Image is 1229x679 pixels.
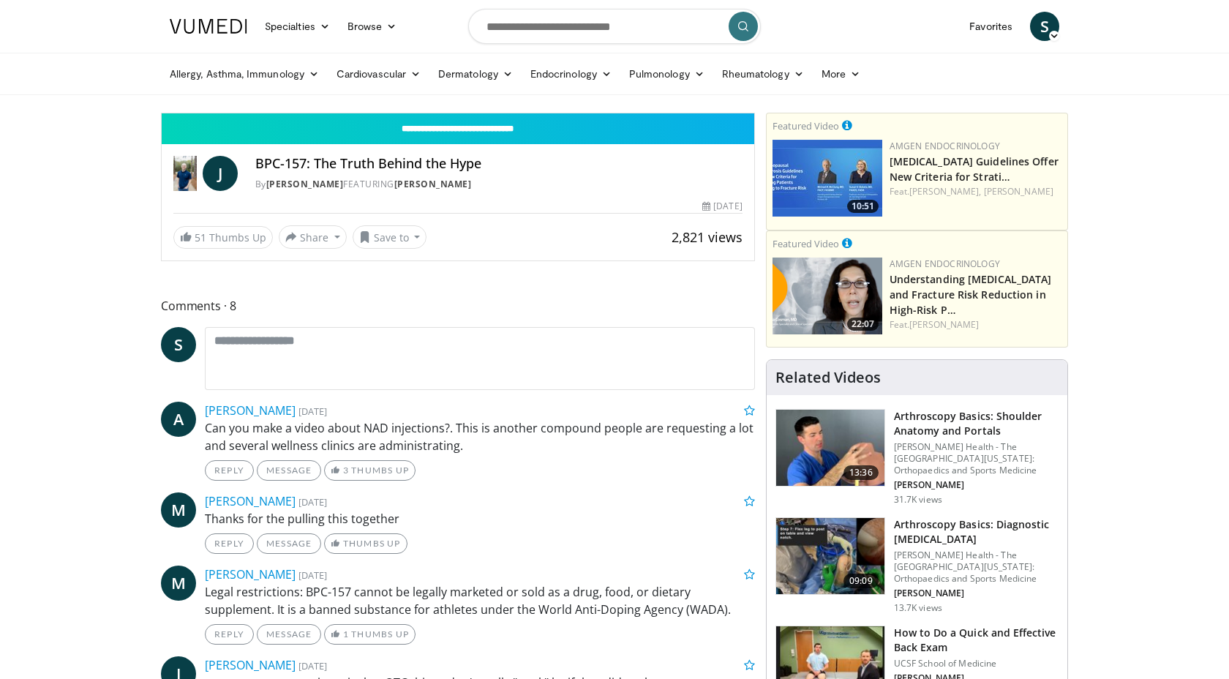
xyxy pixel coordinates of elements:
a: [PERSON_NAME] [394,178,472,190]
a: 51 Thumbs Up [173,226,273,249]
button: Share [279,225,347,249]
p: [PERSON_NAME] Health - The [GEOGRAPHIC_DATA][US_STATE]: Orthopaedics and Sports Medicine [894,549,1059,585]
a: Dermatology [429,59,522,89]
span: 1 [343,629,349,639]
span: 13:36 [843,465,879,480]
button: Save to [353,225,427,249]
a: Favorites [961,12,1021,41]
small: [DATE] [298,569,327,582]
a: S [1030,12,1059,41]
a: 3 Thumbs Up [324,460,416,481]
a: Reply [205,460,254,481]
a: Message [257,460,321,481]
a: Specialties [256,12,339,41]
div: Feat. [890,318,1061,331]
p: UCSF School of Medicine [894,658,1059,669]
span: 2,821 views [672,228,743,246]
span: Comments 8 [161,296,755,315]
div: By FEATURING [255,178,743,191]
img: c9a25db3-4db0-49e1-a46f-17b5c91d58a1.png.150x105_q85_crop-smart_upscale.png [773,258,882,334]
p: [PERSON_NAME] Health - The [GEOGRAPHIC_DATA][US_STATE]: Orthopaedics and Sports Medicine [894,441,1059,476]
a: [PERSON_NAME] [984,185,1053,198]
small: Featured Video [773,119,839,132]
a: [PERSON_NAME] [205,493,296,509]
small: [DATE] [298,405,327,418]
a: [PERSON_NAME] [205,402,296,419]
img: 7b525459-078d-43af-84f9-5c25155c8fbb.png.150x105_q85_crop-smart_upscale.jpg [773,140,882,217]
input: Search topics, interventions [468,9,761,44]
img: 80b9674e-700f-42d5-95ff-2772df9e177e.jpeg.150x105_q85_crop-smart_upscale.jpg [776,518,884,594]
h3: How to Do a Quick and Effective Back Exam [894,626,1059,655]
p: [PERSON_NAME] [894,588,1059,599]
a: [PERSON_NAME] [205,566,296,582]
p: [PERSON_NAME] [894,479,1059,491]
a: [PERSON_NAME], [909,185,981,198]
img: VuMedi Logo [170,19,247,34]
img: Dr. Jordan Rennicke [173,156,197,191]
h3: Arthroscopy Basics: Shoulder Anatomy and Portals [894,409,1059,438]
a: Message [257,624,321,645]
a: 10:51 [773,140,882,217]
a: Understanding [MEDICAL_DATA] and Fracture Risk Reduction in High-Risk P… [890,272,1052,317]
span: 22:07 [847,318,879,331]
small: [DATE] [298,495,327,509]
a: Browse [339,12,406,41]
a: Amgen Endocrinology [890,258,1000,270]
h4: Related Videos [775,369,881,386]
a: 1 Thumbs Up [324,624,416,645]
a: More [813,59,869,89]
a: [PERSON_NAME] [909,318,979,331]
a: 22:07 [773,258,882,334]
span: 3 [343,465,349,476]
p: Thanks for the pulling this together [205,510,755,528]
a: S [161,327,196,362]
span: 10:51 [847,200,879,213]
p: Can you make a video about NAD injections?. This is another compound people are requesting a lot ... [205,419,755,454]
div: Feat. [890,185,1061,198]
p: 31.7K views [894,494,942,506]
div: [DATE] [702,200,742,213]
a: Endocrinology [522,59,620,89]
a: Reply [205,624,254,645]
span: 09:09 [843,574,879,588]
span: 51 [195,230,206,244]
a: 13:36 Arthroscopy Basics: Shoulder Anatomy and Portals [PERSON_NAME] Health - The [GEOGRAPHIC_DAT... [775,409,1059,506]
small: Featured Video [773,237,839,250]
a: M [161,566,196,601]
p: 13.7K views [894,602,942,614]
a: 09:09 Arthroscopy Basics: Diagnostic [MEDICAL_DATA] [PERSON_NAME] Health - The [GEOGRAPHIC_DATA][... [775,517,1059,614]
small: [DATE] [298,659,327,672]
a: [PERSON_NAME] [266,178,344,190]
a: M [161,492,196,528]
a: Allergy, Asthma, Immunology [161,59,328,89]
img: 9534a039-0eaa-4167-96cf-d5be049a70d8.150x105_q85_crop-smart_upscale.jpg [776,410,884,486]
a: Message [257,533,321,554]
a: Pulmonology [620,59,713,89]
a: Rheumatology [713,59,813,89]
p: Legal restrictions: BPC-157 cannot be legally marketed or sold as a drug, food, or dietary supple... [205,583,755,618]
a: [PERSON_NAME] [205,657,296,673]
h3: Arthroscopy Basics: Diagnostic [MEDICAL_DATA] [894,517,1059,547]
a: Reply [205,533,254,554]
a: Amgen Endocrinology [890,140,1000,152]
h4: BPC-157: The Truth Behind the Hype [255,156,743,172]
a: Thumbs Up [324,533,407,554]
a: J [203,156,238,191]
a: A [161,402,196,437]
a: Cardiovascular [328,59,429,89]
a: [MEDICAL_DATA] Guidelines Offer New Criteria for Strati… [890,154,1059,184]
